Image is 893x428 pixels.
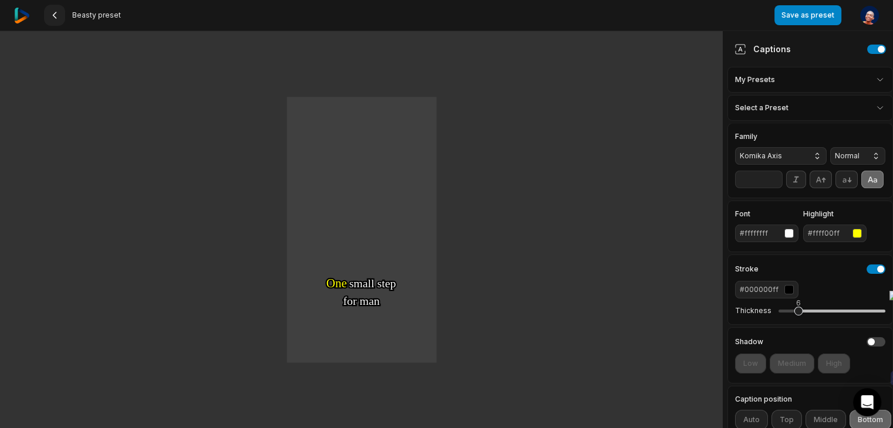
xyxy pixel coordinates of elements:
div: #ffff00ff [808,228,848,239]
span: Beasty preset [72,11,121,20]
div: Open Intercom Messenger [853,388,881,416]
button: Komika Axis [735,147,827,165]
label: Thickness [735,306,771,315]
label: Highlight [803,210,867,218]
button: Normal [830,147,885,165]
button: #ffff00ff [803,225,867,242]
button: Save as preset [774,5,841,25]
label: Font [735,210,798,218]
img: reap [14,8,30,23]
div: Captions [734,43,791,55]
button: High [818,354,850,373]
button: Medium [770,354,814,373]
button: #ffffffff [735,225,798,242]
label: Caption position [735,396,885,403]
span: Normal [835,151,862,161]
h4: Shadow [735,338,763,345]
h4: Stroke [735,266,759,273]
div: Select a Preset [727,95,893,121]
span: Komika Axis [740,151,803,161]
label: Family [735,133,827,140]
div: 6 [796,298,801,308]
button: #000000ff [735,281,798,298]
button: Low [735,354,766,373]
div: My Presets [727,67,893,93]
div: #ffffffff [740,228,780,239]
div: #000000ff [740,284,780,295]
